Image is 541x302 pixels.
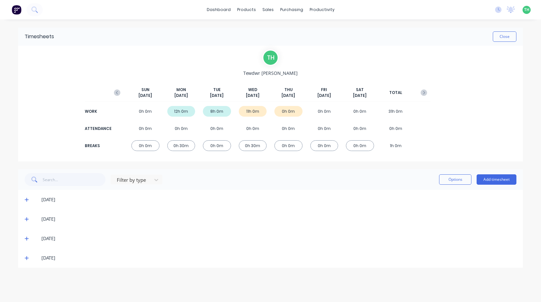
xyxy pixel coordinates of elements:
span: THU [284,87,293,93]
div: Timesheets [25,33,54,41]
div: 0h 0m [274,140,303,151]
div: 0h 0m [346,106,374,117]
button: Add timesheet [477,174,516,185]
div: [DATE] [41,215,516,223]
span: [DATE] [353,93,367,99]
div: 0h 0m [203,123,231,134]
span: TUE [213,87,221,93]
div: 0h 0m [274,123,303,134]
div: 0h 0m [203,140,231,151]
div: [DATE] [41,254,516,261]
div: 0h 0m [131,123,160,134]
span: SAT [356,87,364,93]
div: 1h 0m [382,140,410,151]
img: Factory [12,5,21,15]
div: ATTENDANCE [85,126,111,132]
div: purchasing [277,5,306,15]
div: 0h 0m [310,140,338,151]
div: 0h 0m [346,140,374,151]
div: 12h 0m [167,106,195,117]
span: [DATE] [138,93,152,99]
div: 0h 30m [167,140,195,151]
div: productivity [306,5,338,15]
div: 0h 0m [131,140,160,151]
span: TOTAL [389,90,402,96]
div: WORK [85,109,111,114]
span: SUN [141,87,149,93]
div: T H [262,50,279,66]
div: 0h 0m [346,123,374,134]
span: [DATE] [282,93,295,99]
button: Close [493,31,516,42]
div: [DATE] [41,196,516,203]
div: 0h 0m [310,123,338,134]
div: 0h 0m [310,106,338,117]
span: [DATE] [210,93,224,99]
span: [DATE] [174,93,188,99]
a: dashboard [204,5,234,15]
div: 8h 0m [203,106,231,117]
div: 0h 0m [167,123,195,134]
div: 0h 0m [131,106,160,117]
span: [DATE] [246,93,259,99]
span: FRI [321,87,327,93]
div: 0h 0m [239,123,267,134]
button: Options [439,174,471,185]
div: 0h 0m [382,123,410,134]
div: products [234,5,259,15]
input: Search... [43,173,106,186]
div: sales [259,5,277,15]
span: [DATE] [317,93,331,99]
div: 31h 0m [382,106,410,117]
div: [DATE] [41,235,516,242]
span: TH [524,7,529,13]
span: MON [176,87,186,93]
div: 0h 30m [239,140,267,151]
div: BREAKS [85,143,111,149]
span: WED [248,87,257,93]
div: 0h 0m [274,106,303,117]
div: 11h 0m [239,106,267,117]
span: Tewdwr [PERSON_NAME] [243,70,298,76]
